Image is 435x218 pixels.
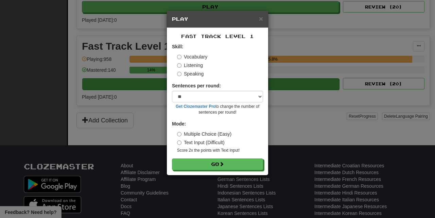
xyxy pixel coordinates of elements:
[259,15,263,22] span: ×
[172,44,183,49] strong: Skill:
[177,62,203,69] label: Listening
[177,140,181,145] input: Text Input (Difficult)
[172,121,186,127] strong: Mode:
[177,139,225,146] label: Text Input (Difficult)
[259,15,263,22] button: Close
[172,16,263,22] h5: Play
[177,55,181,59] input: Vocabulary
[177,53,207,60] label: Vocabulary
[177,132,181,136] input: Multiple Choice (Easy)
[172,82,221,89] label: Sentences per round:
[176,104,215,109] a: Get Clozemaster Pro
[177,70,204,77] label: Speaking
[177,148,263,153] small: Score 2x the points with Text Input !
[177,131,231,137] label: Multiple Choice (Easy)
[181,33,254,39] span: Fast Track Level 1
[177,63,181,68] input: Listening
[172,158,263,170] button: Go
[172,104,263,115] small: to change the number of sentences per round!
[177,72,181,76] input: Speaking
